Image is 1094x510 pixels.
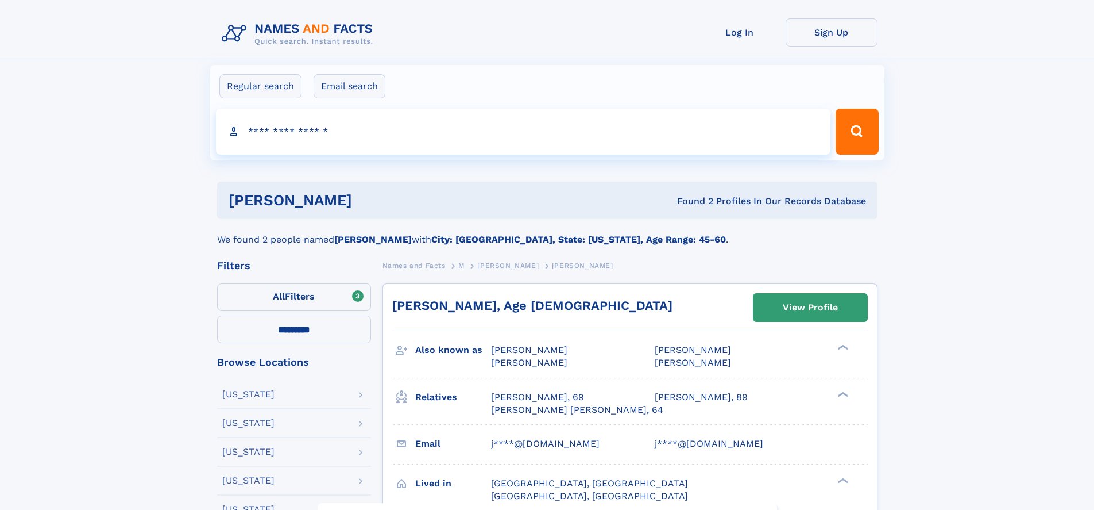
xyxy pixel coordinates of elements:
[835,390,849,398] div: ❯
[314,74,385,98] label: Email search
[229,193,515,208] h1: [PERSON_NAME]
[458,258,465,273] a: M
[515,195,866,208] div: Found 2 Profiles In Our Records Database
[491,404,663,416] a: [PERSON_NAME] [PERSON_NAME], 64
[655,344,731,355] span: [PERSON_NAME]
[491,344,567,355] span: [PERSON_NAME]
[415,388,491,407] h3: Relatives
[382,258,446,273] a: Names and Facts
[219,74,301,98] label: Regular search
[415,474,491,493] h3: Lived in
[217,260,371,271] div: Filters
[786,18,877,47] a: Sign Up
[415,340,491,360] h3: Also known as
[217,219,877,247] div: We found 2 people named with .
[783,294,838,321] div: View Profile
[222,390,275,399] div: [US_STATE]
[477,262,539,270] span: [PERSON_NAME]
[835,477,849,484] div: ❯
[491,490,688,501] span: [GEOGRAPHIC_DATA], [GEOGRAPHIC_DATA]
[273,291,285,302] span: All
[222,419,275,428] div: [US_STATE]
[477,258,539,273] a: [PERSON_NAME]
[217,357,371,367] div: Browse Locations
[491,478,688,489] span: [GEOGRAPHIC_DATA], [GEOGRAPHIC_DATA]
[217,18,382,49] img: Logo Names and Facts
[415,434,491,454] h3: Email
[222,476,275,485] div: [US_STATE]
[694,18,786,47] a: Log In
[491,357,567,368] span: [PERSON_NAME]
[217,283,371,311] label: Filters
[431,234,726,245] b: City: [GEOGRAPHIC_DATA], State: [US_STATE], Age Range: 45-60
[392,298,672,313] a: [PERSON_NAME], Age [DEMOGRAPHIC_DATA]
[835,344,849,351] div: ❯
[753,294,867,321] a: View Profile
[836,109,878,155] button: Search Button
[655,357,731,368] span: [PERSON_NAME]
[334,234,412,245] b: [PERSON_NAME]
[552,262,613,270] span: [PERSON_NAME]
[458,262,465,270] span: M
[491,391,584,404] a: [PERSON_NAME], 69
[222,447,275,457] div: [US_STATE]
[655,391,748,404] a: [PERSON_NAME], 89
[216,109,831,155] input: search input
